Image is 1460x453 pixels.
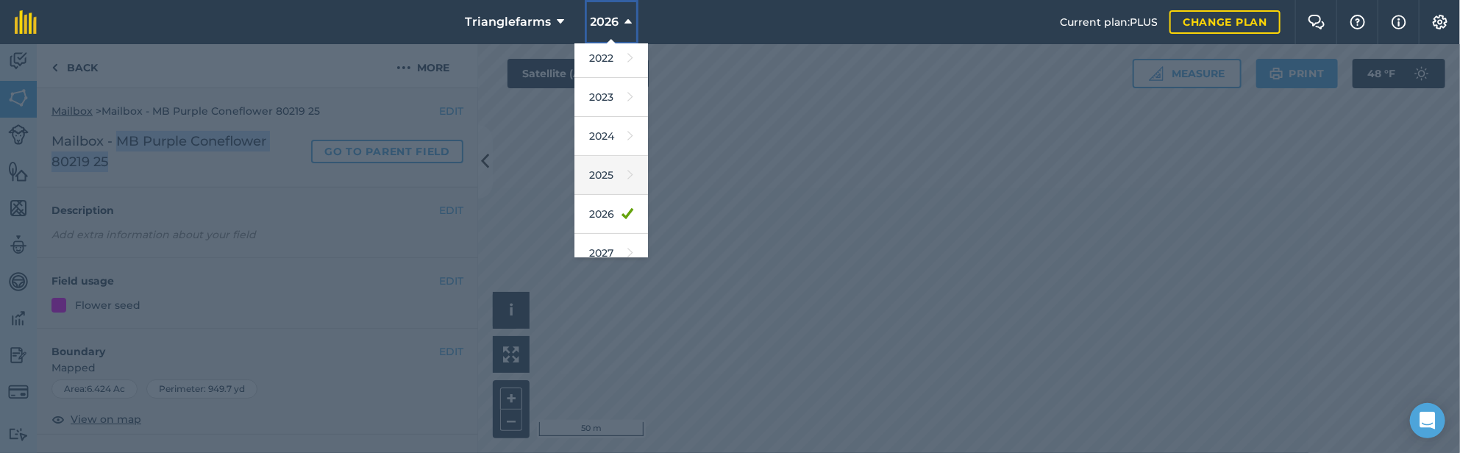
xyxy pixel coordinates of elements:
img: svg+xml;base64,PHN2ZyB4bWxucz0iaHR0cDovL3d3dy53My5vcmcvMjAwMC9zdmciIHdpZHRoPSIxNyIgaGVpZ2h0PSIxNy... [1392,13,1406,31]
a: 2024 [574,117,648,156]
a: 2027 [574,234,648,273]
img: A question mark icon [1349,15,1367,29]
span: 2026 [591,13,619,31]
a: 2025 [574,156,648,195]
a: 2022 [574,39,648,78]
a: 2026 [574,195,648,234]
span: Current plan : PLUS [1060,14,1158,30]
img: fieldmargin Logo [15,10,37,34]
a: 2023 [574,78,648,117]
div: Open Intercom Messenger [1410,403,1445,438]
img: Two speech bubbles overlapping with the left bubble in the forefront [1308,15,1325,29]
img: A cog icon [1431,15,1449,29]
span: Trianglefarms [465,13,551,31]
a: Change plan [1169,10,1281,34]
